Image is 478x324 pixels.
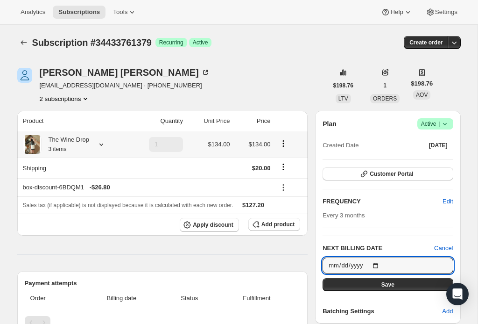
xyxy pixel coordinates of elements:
[323,244,434,253] h2: NEXT BILLING DATE
[180,218,239,232] button: Apply discount
[261,221,295,228] span: Add product
[323,119,337,129] h2: Plan
[323,167,453,180] button: Customer Portal
[390,8,403,16] span: Help
[442,307,453,316] span: Add
[434,244,453,253] button: Cancel
[21,8,45,16] span: Analytics
[17,111,127,131] th: Product
[375,6,418,19] button: Help
[378,79,392,92] button: 1
[193,39,208,46] span: Active
[15,6,51,19] button: Analytics
[323,197,443,206] h2: FREQUENCY
[420,6,463,19] button: Settings
[421,119,450,129] span: Active
[127,111,186,131] th: Quantity
[166,294,213,303] span: Status
[107,6,142,19] button: Tools
[438,120,440,128] span: |
[25,288,81,309] th: Order
[333,82,353,89] span: $198.76
[233,111,274,131] th: Price
[23,202,233,209] span: Sales tax (if applicable) is not displayed because it is calculated with each new order.
[338,95,348,102] span: LTV
[23,183,271,192] div: box-discount-6BDQM1
[381,281,394,288] span: Save
[248,218,300,231] button: Add product
[328,79,359,92] button: $198.76
[40,94,91,103] button: Product actions
[409,39,443,46] span: Create order
[373,95,397,102] span: ORDERS
[404,36,448,49] button: Create order
[42,135,89,154] div: The Wine Drop
[323,212,365,219] span: Every 3 months
[193,221,233,229] span: Apply discount
[446,283,469,305] div: Open Intercom Messenger
[383,82,387,89] span: 1
[323,141,358,150] span: Created Date
[248,141,270,148] span: $134.00
[17,158,127,178] th: Shipping
[186,111,233,131] th: Unit Price
[370,170,413,178] span: Customer Portal
[276,138,291,149] button: Product actions
[323,278,453,291] button: Save
[423,139,453,152] button: [DATE]
[49,146,67,152] small: 3 items
[17,68,32,83] span: Scott Latulip
[25,279,301,288] h2: Payment attempts
[443,197,453,206] span: Edit
[429,142,448,149] span: [DATE]
[40,81,210,90] span: [EMAIL_ADDRESS][DOMAIN_NAME] · [PHONE_NUMBER]
[411,79,433,88] span: $198.76
[83,294,160,303] span: Billing date
[17,36,30,49] button: Subscriptions
[436,304,458,319] button: Add
[159,39,183,46] span: Recurring
[40,68,210,77] div: [PERSON_NAME] [PERSON_NAME]
[242,202,264,209] span: $127.20
[113,8,127,16] span: Tools
[252,165,271,172] span: $20.00
[323,307,442,316] h6: Batching Settings
[208,141,230,148] span: $134.00
[32,37,152,48] span: Subscription #34433761379
[435,8,457,16] span: Settings
[58,8,100,16] span: Subscriptions
[416,92,428,98] span: AOV
[437,194,458,209] button: Edit
[90,183,110,192] span: - $26.80
[219,294,295,303] span: Fulfillment
[53,6,105,19] button: Subscriptions
[276,162,291,172] button: Shipping actions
